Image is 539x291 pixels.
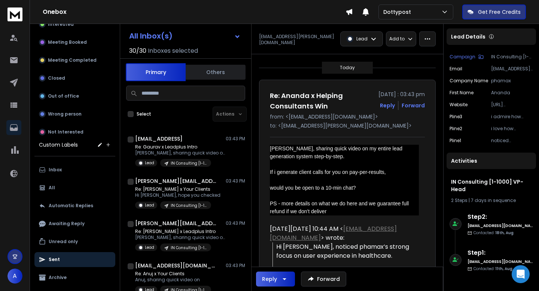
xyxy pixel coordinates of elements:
[137,111,151,117] label: Select
[256,272,295,287] button: Reply
[462,4,526,19] button: Get Free Credits
[186,64,246,80] button: Others
[145,202,154,208] p: Lead
[171,160,207,166] p: IN Consulting [1-1000] VP-Head
[34,89,115,104] button: Out of office
[148,46,198,55] h3: Inboxes selected
[468,259,533,264] h6: [EMAIL_ADDRESS][DOMAIN_NAME]
[34,35,115,50] button: Meeting Booked
[270,224,419,242] div: [DATE][DATE] 10:44 AM < > wrote:
[450,78,488,84] p: Company Name
[491,138,533,144] p: noticed phamax’s strong focus on user experience in healthcare.
[135,271,211,277] p: Re: Anuj x Your Clients
[49,275,67,281] p: Archive
[451,33,485,40] p: Lead Details
[145,160,154,166] p: Lead
[145,245,154,250] p: Lead
[402,102,425,109] div: Forward
[270,200,419,215] div: PS - more details on what we do and we guarantee full refund if we don't deliver
[478,8,521,16] p: Get Free Credits
[347,200,357,206] a: here
[356,36,368,42] p: Lead
[450,54,475,60] p: Campaign
[49,185,55,191] p: All
[270,184,419,192] div: would you be open to a 10-min chat?
[7,7,22,21] img: logo
[34,198,115,213] button: Automatic Replies
[270,168,419,176] div: If i generate client calls for you on pay-per-results,
[491,54,533,60] p: IN Consulting [1-1000] VP-Head
[34,107,115,122] button: Wrong person
[34,53,115,68] button: Meeting Completed
[49,203,93,209] p: Automatic Replies
[135,235,225,241] p: [PERSON_NAME], sharing quick video on
[451,197,532,203] div: |
[135,262,217,269] h1: [EMAIL_ADDRESS][DOMAIN_NAME]
[34,234,115,249] button: Unread only
[49,167,62,173] p: Inbox
[471,197,516,203] span: 7 days in sequence
[39,141,78,148] h3: Custom Labels
[135,192,220,198] p: Hi [PERSON_NAME], hope you checked
[473,266,512,272] p: Contacted
[135,277,211,283] p: Anuj, sharing quick video on
[34,71,115,86] button: Closed
[129,46,146,55] span: 30 / 30
[378,91,425,98] p: [DATE] : 03:43 pm
[450,126,462,132] p: pline2
[135,220,217,227] h1: [PERSON_NAME][EMAIL_ADDRESS][DOMAIN_NAME]
[135,177,217,185] h1: [PERSON_NAME][EMAIL_ADDRESS][DOMAIN_NAME]
[450,54,484,60] button: Campaign
[34,252,115,267] button: Sent
[171,245,207,251] p: IN Consulting [1-1000] VP-Head
[270,91,374,111] h1: Re: Ananda x Helping Consultants Win
[491,126,533,132] p: i love how phamax integrates business analytics with cutting-edge tech.
[450,102,468,108] p: website
[226,136,245,142] p: 03:43 PM
[450,66,462,72] p: Email
[48,21,74,27] p: Interested
[126,63,186,81] button: Primary
[171,203,207,208] p: IN Consulting [1-1000] VP-Head
[491,114,533,120] p: i admire how phamax’s Ariya simplifies daily data tasks for users.
[447,153,536,169] div: Activities
[135,186,220,192] p: Re: [PERSON_NAME] x Your Clients
[49,257,60,263] p: Sent
[495,266,512,272] span: 11th, Aug
[495,230,514,236] span: 18th, Aug
[135,150,225,156] p: [PERSON_NAME], sharing quick video on
[48,75,65,81] p: Closed
[34,125,115,140] button: Not Interested
[34,17,115,32] button: Interested
[491,90,533,96] p: Ananda
[451,178,532,193] h1: IN Consulting [1-1000] VP-Head
[451,197,468,203] span: 2 Steps
[389,36,405,42] p: Add to
[450,138,461,144] p: pline1
[135,144,225,150] p: Re: Gaurav x Leadplus Intro
[380,102,395,109] button: Reply
[491,78,533,84] p: phamax
[226,220,245,226] p: 03:43 PM
[450,114,462,120] p: pline3
[226,263,245,269] p: 03:43 PM
[301,272,346,287] button: Forward
[48,129,83,135] p: Not Interested
[135,135,183,143] h1: [EMAIL_ADDRESS]
[48,39,87,45] p: Meeting Booked
[34,162,115,177] button: Inbox
[491,66,533,72] p: [EMAIL_ADDRESS][PERSON_NAME][DOMAIN_NAME]
[512,265,530,283] div: Open Intercom Messenger
[43,7,345,16] h1: Onebox
[383,8,414,16] p: Dottypost
[473,230,514,236] p: Contacted
[491,102,533,108] p: [URL][DOMAIN_NAME]
[7,269,22,284] button: A
[226,178,245,184] p: 03:43 PM
[123,28,247,43] button: All Inbox(s)
[34,270,115,285] button: Archive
